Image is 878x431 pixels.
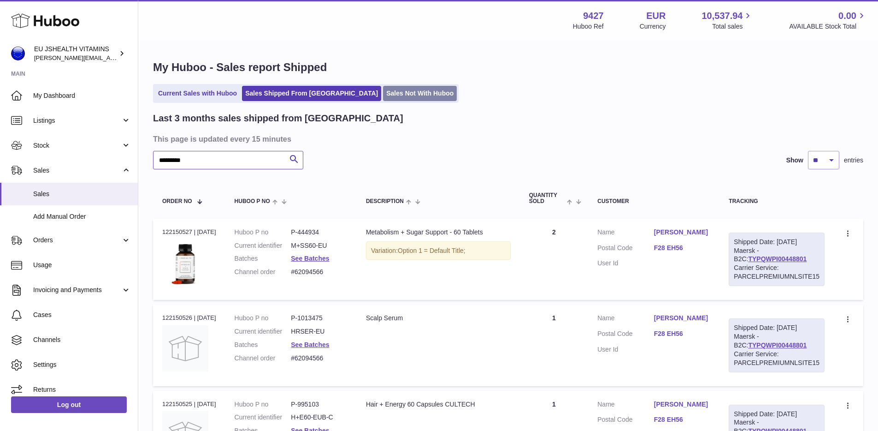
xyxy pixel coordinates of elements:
[729,198,825,204] div: Tracking
[597,228,654,239] dt: Name
[33,286,121,294] span: Invoicing and Payments
[712,22,753,31] span: Total sales
[33,212,131,221] span: Add Manual Order
[786,156,803,165] label: Show
[291,400,348,409] dd: P-995103
[291,241,348,250] dd: M+SS60-EU
[734,323,819,332] div: Shipped Date: [DATE]
[291,314,348,323] dd: P-1013475
[654,244,711,252] a: F28 EH56
[153,112,403,125] h2: Last 3 months sales shipped from [GEOGRAPHIC_DATA]
[654,228,711,237] a: [PERSON_NAME]
[235,413,291,422] dt: Current identifier
[33,360,131,369] span: Settings
[597,400,654,411] dt: Name
[33,311,131,319] span: Cases
[597,345,654,354] dt: User Id
[366,198,404,204] span: Description
[153,134,861,144] h3: This page is updated every 15 minutes
[33,116,121,125] span: Listings
[162,325,208,371] img: no-photo.jpg
[235,254,291,263] dt: Batches
[291,228,348,237] dd: P-444934
[162,239,208,287] img: Metabolism_Sugar-Support-UK-60.png
[11,47,25,60] img: laura@jessicasepel.com
[597,415,654,426] dt: Postal Code
[291,413,348,422] dd: H+E60-EUB-C
[520,219,589,300] td: 2
[291,268,348,276] dd: #62094566
[235,314,291,323] dt: Huboo P no
[838,10,856,22] span: 0.00
[11,396,127,413] a: Log out
[235,268,291,276] dt: Channel order
[34,54,185,61] span: [PERSON_NAME][EMAIL_ADDRESS][DOMAIN_NAME]
[155,86,240,101] a: Current Sales with Huboo
[33,91,131,100] span: My Dashboard
[242,86,381,101] a: Sales Shipped From [GEOGRAPHIC_DATA]
[34,45,117,62] div: EU JSHEALTH VITAMINS
[654,415,711,424] a: F28 EH56
[734,410,819,419] div: Shipped Date: [DATE]
[235,354,291,363] dt: Channel order
[789,10,867,31] a: 0.00 AVAILABLE Stock Total
[366,400,511,409] div: Hair + Energy 60 Capsules CULTECH
[291,255,329,262] a: See Batches
[162,400,216,408] div: 122150525 | [DATE]
[235,327,291,336] dt: Current identifier
[520,305,589,386] td: 1
[597,198,710,204] div: Customer
[235,400,291,409] dt: Huboo P no
[398,247,466,254] span: Option 1 = Default Title;
[729,318,825,372] div: Maersk - B2C:
[583,10,604,22] strong: 9427
[748,255,807,263] a: TYPQWPI00448801
[235,241,291,250] dt: Current identifier
[646,10,666,22] strong: EUR
[729,233,825,286] div: Maersk - B2C:
[33,166,121,175] span: Sales
[597,259,654,268] dt: User Id
[366,241,511,260] div: Variation:
[573,22,604,31] div: Huboo Ref
[162,228,216,236] div: 122150527 | [DATE]
[366,228,511,237] div: Metabolism + Sugar Support - 60 Tablets
[33,190,131,198] span: Sales
[291,341,329,348] a: See Batches
[33,335,131,344] span: Channels
[235,228,291,237] dt: Huboo P no
[153,60,863,75] h1: My Huboo - Sales report Shipped
[291,354,348,363] dd: #62094566
[366,314,511,323] div: Scalp Serum
[291,327,348,336] dd: HRSER-EU
[162,314,216,322] div: 122150526 | [DATE]
[33,261,131,269] span: Usage
[789,22,867,31] span: AVAILABLE Stock Total
[748,341,807,349] a: TYPQWPI00448801
[734,350,819,367] div: Carrier Service: PARCELPREMIUMNLSITE15
[654,314,711,323] a: [PERSON_NAME]
[844,156,863,165] span: entries
[597,329,654,341] dt: Postal Code
[33,141,121,150] span: Stock
[734,263,819,281] div: Carrier Service: PARCELPREMIUMNLSITE15
[597,244,654,255] dt: Postal Code
[640,22,666,31] div: Currency
[701,10,742,22] span: 10,537.94
[597,314,654,325] dt: Name
[654,400,711,409] a: [PERSON_NAME]
[235,341,291,349] dt: Batches
[162,198,192,204] span: Order No
[654,329,711,338] a: F28 EH56
[734,238,819,246] div: Shipped Date: [DATE]
[235,198,270,204] span: Huboo P no
[383,86,457,101] a: Sales Not With Huboo
[529,192,565,204] span: Quantity Sold
[33,236,121,245] span: Orders
[701,10,753,31] a: 10,537.94 Total sales
[33,385,131,394] span: Returns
